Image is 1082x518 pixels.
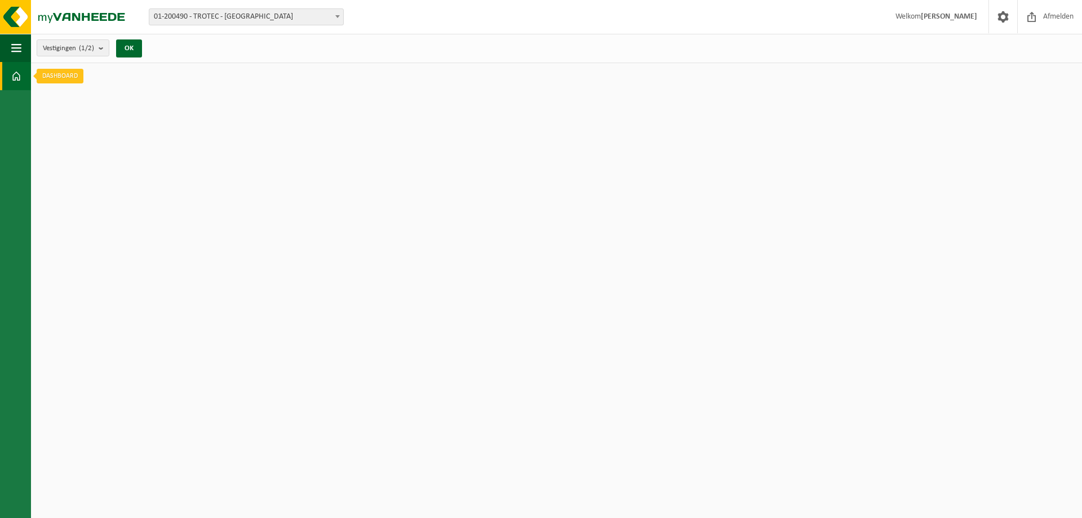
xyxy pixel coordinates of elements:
[37,39,109,56] button: Vestigingen(1/2)
[116,39,142,57] button: OK
[43,40,94,57] span: Vestigingen
[149,9,343,25] span: 01-200490 - TROTEC - VEURNE
[149,8,344,25] span: 01-200490 - TROTEC - VEURNE
[79,45,94,52] count: (1/2)
[921,12,977,21] strong: [PERSON_NAME]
